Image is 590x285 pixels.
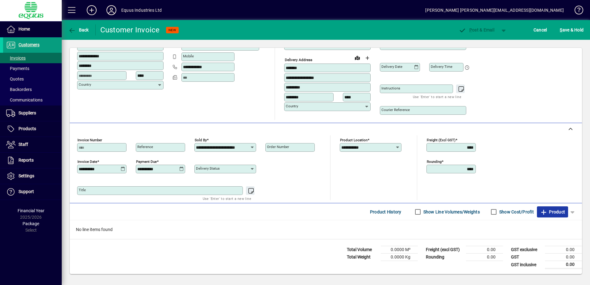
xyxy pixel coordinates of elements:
[469,27,472,32] span: P
[534,25,547,35] span: Cancel
[532,24,549,35] button: Cancel
[508,261,545,269] td: GST inclusive
[6,97,43,102] span: Communications
[466,254,503,261] td: 0.00
[19,126,36,131] span: Products
[19,173,34,178] span: Settings
[23,221,39,226] span: Package
[3,74,62,84] a: Quotes
[6,76,24,81] span: Quotes
[3,53,62,63] a: Invoices
[100,25,160,35] div: Customer Invoice
[537,206,568,217] button: Product
[413,93,461,100] mat-hint: Use 'Enter' to start a new line
[3,105,62,121] a: Suppliers
[3,63,62,74] a: Payments
[19,158,34,163] span: Reports
[183,54,194,58] mat-label: Mobile
[427,159,442,164] mat-label: Rounding
[508,254,545,261] td: GST
[3,168,62,184] a: Settings
[368,206,404,217] button: Product History
[352,53,362,63] a: View on map
[6,56,26,60] span: Invoices
[560,27,562,32] span: S
[498,209,534,215] label: Show Cost/Profit
[381,254,418,261] td: 0.0000 Kg
[136,159,157,164] mat-label: Payment due
[466,246,503,254] td: 0.00
[6,87,32,92] span: Backorders
[381,86,400,90] mat-label: Instructions
[459,27,494,32] span: ost & Email
[425,5,564,15] div: [PERSON_NAME] [PERSON_NAME][EMAIL_ADDRESS][DOMAIN_NAME]
[3,184,62,200] a: Support
[423,246,466,254] td: Freight (excl GST)
[3,95,62,105] a: Communications
[195,138,207,142] mat-label: Sold by
[18,208,44,213] span: Financial Year
[19,27,30,31] span: Home
[19,189,34,194] span: Support
[3,22,62,37] a: Home
[121,5,162,15] div: Equus Industries Ltd
[3,153,62,168] a: Reports
[344,254,381,261] td: Total Weight
[62,24,96,35] app-page-header-button: Back
[381,246,418,254] td: 0.0000 M³
[545,246,582,254] td: 0.00
[77,159,97,164] mat-label: Invoice date
[68,27,89,32] span: Back
[344,246,381,254] td: Total Volume
[137,145,153,149] mat-label: Reference
[558,24,585,35] button: Save & Hold
[427,138,455,142] mat-label: Freight (excl GST)
[19,42,39,47] span: Customers
[540,207,565,217] span: Product
[203,195,251,202] mat-hint: Use 'Enter' to start a new line
[455,24,497,35] button: Post & Email
[545,261,582,269] td: 0.00
[431,64,452,69] mat-label: Delivery time
[381,64,402,69] mat-label: Delivery date
[370,207,401,217] span: Product History
[70,220,582,239] div: No line items found
[422,209,480,215] label: Show Line Volumes/Weights
[168,28,176,32] span: NEW
[423,254,466,261] td: Rounding
[508,246,545,254] td: GST exclusive
[286,104,298,108] mat-label: Country
[79,82,91,87] mat-label: Country
[3,137,62,152] a: Staff
[362,53,372,63] button: Choose address
[267,145,289,149] mat-label: Order number
[79,188,86,192] mat-label: Title
[77,138,102,142] mat-label: Invoice number
[196,166,220,171] mat-label: Delivery status
[6,66,29,71] span: Payments
[19,110,36,115] span: Suppliers
[19,142,28,147] span: Staff
[67,24,90,35] button: Back
[102,5,121,16] button: Profile
[82,5,102,16] button: Add
[3,121,62,137] a: Products
[570,1,582,21] a: Knowledge Base
[340,138,368,142] mat-label: Product location
[3,84,62,95] a: Backorders
[381,108,410,112] mat-label: Courier Reference
[560,25,584,35] span: ave & Hold
[545,254,582,261] td: 0.00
